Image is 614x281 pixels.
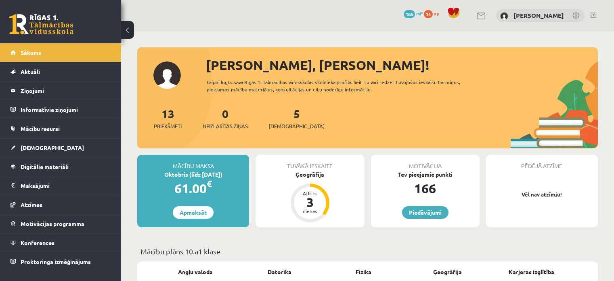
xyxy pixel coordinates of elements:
[268,268,291,276] a: Datorika
[207,178,212,190] span: €
[10,214,111,233] a: Motivācijas programma
[178,268,213,276] a: Angļu valoda
[298,209,322,213] div: dienas
[371,170,480,179] div: Tev pieejamie punkti
[154,122,182,130] span: Priekšmeti
[206,55,598,75] div: [PERSON_NAME], [PERSON_NAME]!
[10,119,111,138] a: Mācību resursi
[21,176,111,195] legend: Maksājumi
[154,106,182,130] a: 13Priekšmeti
[21,144,84,151] span: [DEMOGRAPHIC_DATA]
[21,100,111,119] legend: Informatīvie ziņojumi
[137,170,249,179] div: Oktobris (līdz [DATE])
[404,10,415,18] span: 166
[371,179,480,198] div: 166
[10,81,111,100] a: Ziņojumi
[402,206,448,219] a: Piedāvājumi
[10,138,111,157] a: [DEMOGRAPHIC_DATA]
[10,252,111,271] a: Proktoringa izmēģinājums
[490,190,594,199] p: Vēl nav atzīmju!
[10,100,111,119] a: Informatīvie ziņojumi
[10,176,111,195] a: Maksājumi
[9,14,73,34] a: Rīgas 1. Tālmācības vidusskola
[10,233,111,252] a: Konferences
[269,122,325,130] span: [DEMOGRAPHIC_DATA]
[416,10,423,17] span: mP
[256,155,364,170] div: Tuvākā ieskaite
[10,43,111,62] a: Sākums
[21,68,40,75] span: Aktuāli
[513,11,564,19] a: [PERSON_NAME]
[509,268,554,276] a: Karjeras izglītība
[424,10,433,18] span: 14
[137,179,249,198] div: 61.00
[298,191,322,196] div: Atlicis
[21,49,41,56] span: Sākums
[21,201,42,208] span: Atzīmes
[21,81,111,100] legend: Ziņojumi
[203,122,248,130] span: Neizlasītās ziņas
[21,125,60,132] span: Mācību resursi
[21,239,54,246] span: Konferences
[137,155,249,170] div: Mācību maksa
[486,155,598,170] div: Pēdējā atzīme
[207,78,483,93] div: Laipni lūgts savā Rīgas 1. Tālmācības vidusskolas skolnieka profilā. Šeit Tu vari redzēt tuvojošo...
[298,196,322,209] div: 3
[10,157,111,176] a: Digitālie materiāli
[21,220,84,227] span: Motivācijas programma
[256,170,364,179] div: Ģeogrāfija
[434,10,439,17] span: xp
[404,10,423,17] a: 166 mP
[140,246,595,257] p: Mācību plāns 10.a1 klase
[424,10,443,17] a: 14 xp
[21,258,91,265] span: Proktoringa izmēģinājums
[433,268,462,276] a: Ģeogrāfija
[173,206,214,219] a: Apmaksāt
[269,106,325,130] a: 5[DEMOGRAPHIC_DATA]
[371,155,480,170] div: Motivācija
[500,12,508,20] img: Helēna Tīna Dubrovska
[10,195,111,214] a: Atzīmes
[356,268,371,276] a: Fizika
[10,62,111,81] a: Aktuāli
[203,106,248,130] a: 0Neizlasītās ziņas
[21,163,69,170] span: Digitālie materiāli
[256,170,364,224] a: Ģeogrāfija Atlicis 3 dienas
